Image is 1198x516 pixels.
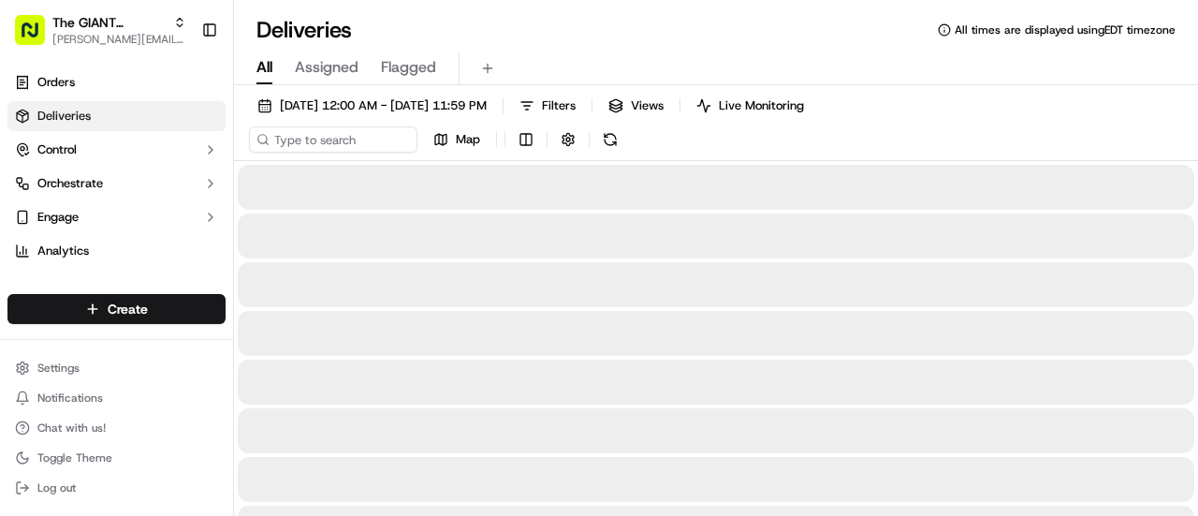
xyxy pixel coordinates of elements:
[37,450,112,465] span: Toggle Theme
[456,131,480,148] span: Map
[37,420,106,435] span: Chat with us!
[631,97,664,114] span: Views
[256,56,272,79] span: All
[7,475,226,501] button: Log out
[37,480,76,495] span: Log out
[600,93,672,119] button: Views
[7,415,226,441] button: Chat with us!
[108,300,148,318] span: Create
[597,126,623,153] button: Refresh
[7,202,226,232] button: Engage
[381,56,436,79] span: Flagged
[37,361,80,376] span: Settings
[511,93,584,119] button: Filters
[425,126,489,153] button: Map
[249,126,417,153] input: Type to search
[542,97,576,114] span: Filters
[955,22,1176,37] span: All times are displayed using EDT timezone
[37,209,79,226] span: Engage
[295,56,358,79] span: Assigned
[37,74,75,91] span: Orders
[7,355,226,381] button: Settings
[37,175,103,192] span: Orchestrate
[280,97,487,114] span: [DATE] 12:00 AM - [DATE] 11:59 PM
[7,169,226,199] button: Orchestrate
[249,93,495,119] button: [DATE] 12:00 AM - [DATE] 11:59 PM
[37,141,77,158] span: Control
[7,385,226,411] button: Notifications
[7,101,226,131] a: Deliveries
[7,445,226,471] button: Toggle Theme
[52,32,186,47] button: [PERSON_NAME][EMAIL_ADDRESS][PERSON_NAME][DOMAIN_NAME]
[7,67,226,97] a: Orders
[7,7,194,52] button: The GIANT Company[PERSON_NAME][EMAIL_ADDRESS][PERSON_NAME][DOMAIN_NAME]
[37,391,103,405] span: Notifications
[37,108,91,125] span: Deliveries
[688,93,812,119] button: Live Monitoring
[7,135,226,165] button: Control
[37,243,89,259] span: Analytics
[256,15,352,45] h1: Deliveries
[52,13,166,32] button: The GIANT Company
[719,97,804,114] span: Live Monitoring
[7,236,226,266] a: Analytics
[7,294,226,324] button: Create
